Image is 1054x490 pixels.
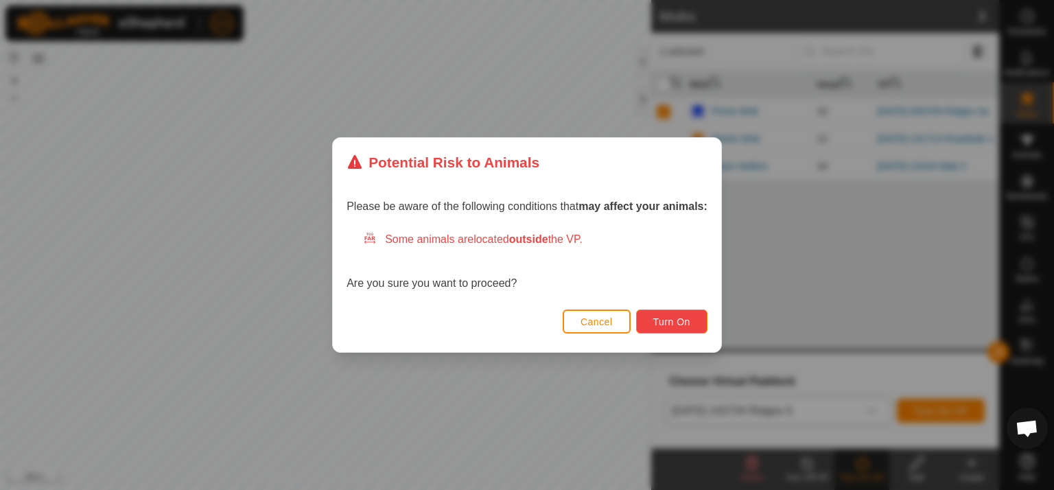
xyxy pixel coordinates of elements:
[581,316,613,327] span: Cancel
[653,316,690,327] span: Turn On
[509,233,548,245] strong: outside
[563,310,631,334] button: Cancel
[473,233,583,245] span: located the VP.
[347,200,707,212] span: Please be aware of the following conditions that
[636,310,707,334] button: Turn On
[347,231,707,292] div: Are you sure you want to proceed?
[363,231,707,248] div: Some animals are
[1007,408,1048,449] div: Open chat
[347,152,539,173] div: Potential Risk to Animals
[578,200,707,212] strong: may affect your animals:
